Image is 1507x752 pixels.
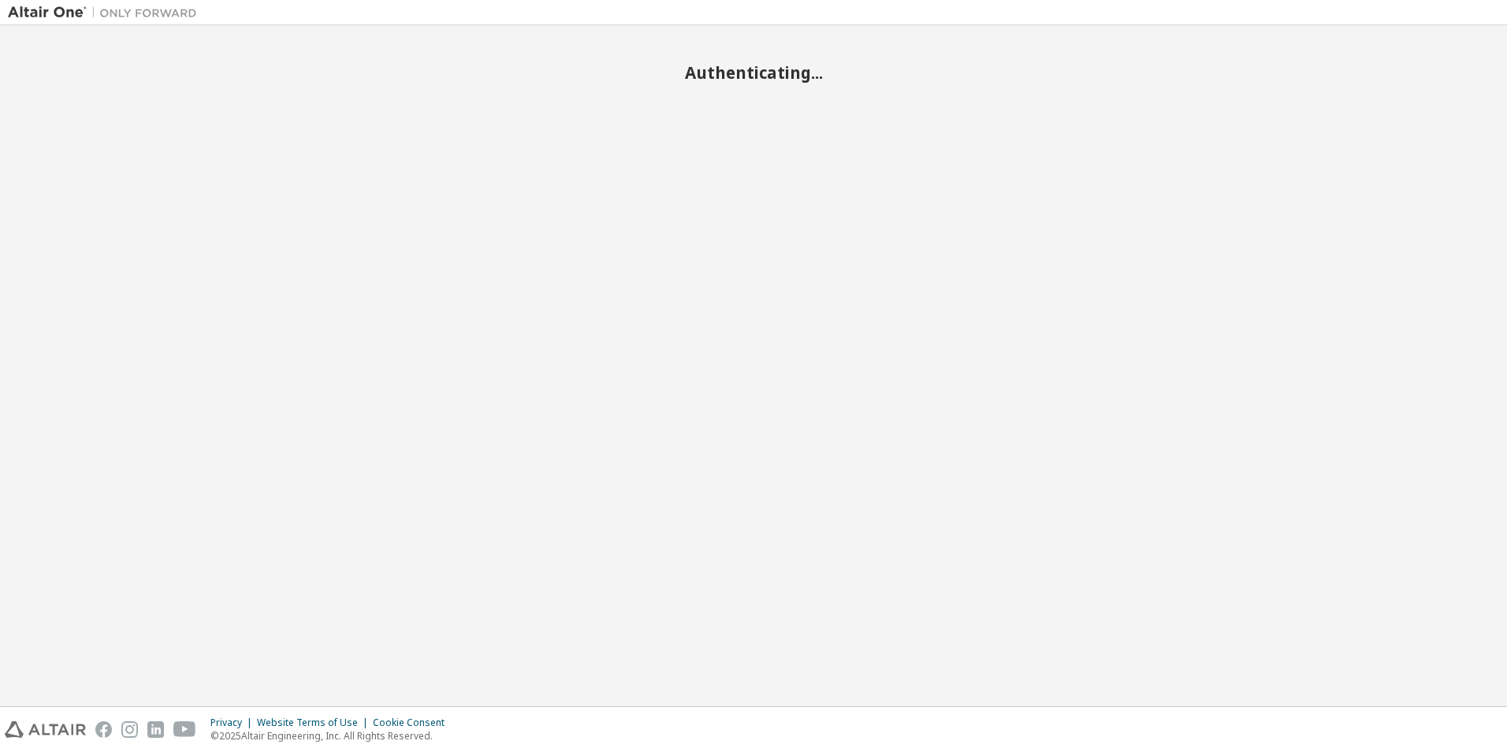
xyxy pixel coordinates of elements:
[95,721,112,738] img: facebook.svg
[373,717,454,729] div: Cookie Consent
[147,721,164,738] img: linkedin.svg
[121,721,138,738] img: instagram.svg
[257,717,373,729] div: Website Terms of Use
[210,729,454,743] p: © 2025 Altair Engineering, Inc. All Rights Reserved.
[5,721,86,738] img: altair_logo.svg
[8,5,205,20] img: Altair One
[173,721,196,738] img: youtube.svg
[210,717,257,729] div: Privacy
[8,62,1499,83] h2: Authenticating...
